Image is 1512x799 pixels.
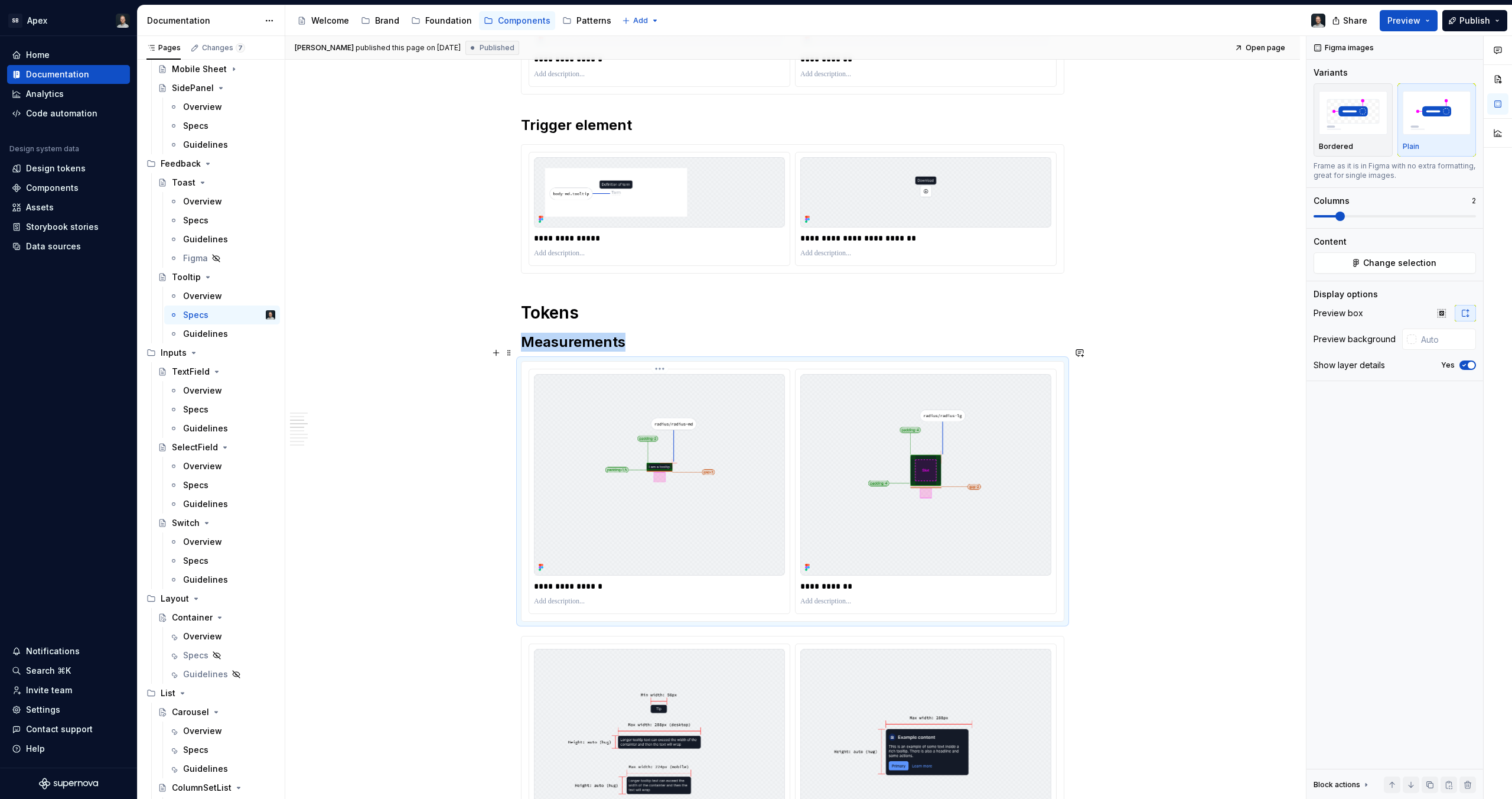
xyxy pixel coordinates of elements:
div: Overview [183,536,222,548]
button: Publish [1442,10,1507,31]
a: Guidelines [164,759,280,778]
div: Notifications [26,645,80,657]
div: Welcome [311,15,349,27]
div: Specs [183,555,208,567]
a: TextField [153,362,280,381]
div: List [161,687,175,699]
p: 2 [1472,196,1476,206]
div: Preview box [1314,307,1363,319]
a: Analytics [7,85,130,103]
div: Components [498,15,550,27]
div: Changes [202,43,245,53]
div: Carousel [172,706,209,718]
a: Home [7,46,130,64]
a: Code automation [7,104,130,123]
div: Guidelines [183,233,228,245]
div: Inputs [161,347,187,359]
a: Switch [153,514,280,532]
div: Design system data [9,144,79,154]
a: Patterns [558,11,616,30]
span: Add [633,16,648,25]
div: Brand [375,15,399,27]
input: Auto [1416,329,1476,350]
a: Assets [7,198,130,217]
a: SidePanel [153,79,280,98]
img: Niklas Quitzau [1311,14,1325,28]
div: published this page on [DATE] [356,43,461,53]
a: Guidelines [164,135,280,154]
div: Toast [172,177,195,189]
div: Overview [183,101,222,113]
img: placeholder [1403,91,1471,134]
a: Container [153,608,280,627]
button: Add [618,12,663,29]
div: Layout [142,589,280,608]
div: Guidelines [183,668,228,680]
a: Guidelines [164,324,280,343]
a: Carousel [153,703,280,722]
div: Documentation [26,69,89,80]
div: Switch [172,517,200,529]
a: Data sources [7,237,130,256]
a: ColumnSetList [153,778,280,797]
a: Design tokens [7,159,130,178]
div: Apex [27,15,47,27]
a: Guidelines [164,665,280,684]
img: Niklas Quitzau [266,310,275,320]
p: Plain [1403,142,1419,151]
div: Documentation [147,15,259,27]
h1: Tokens [521,302,1064,323]
div: Invite team [26,684,72,696]
div: Specs [183,120,208,132]
div: Preview background [1314,333,1396,345]
div: Mobile Sheet [172,63,227,75]
a: Brand [356,11,404,30]
a: Invite team [7,681,130,700]
button: Help [7,739,130,758]
h2: Trigger element [521,116,1064,135]
button: Contact support [7,720,130,739]
div: Overview [183,196,222,207]
div: Guidelines [183,763,228,775]
div: Overview [183,385,222,397]
button: Search ⌘K [7,661,130,680]
div: Guidelines [183,498,228,510]
div: Layout [161,593,189,605]
p: Bordered [1319,142,1353,151]
div: Columns [1314,195,1350,207]
span: Open page [1246,43,1285,53]
div: Guidelines [183,139,228,151]
a: Toast [153,173,280,192]
span: Change selection [1363,257,1436,269]
div: Specs [183,479,208,491]
button: placeholderPlain [1397,83,1477,157]
a: Guidelines [164,570,280,589]
div: Settings [26,704,60,716]
button: placeholderBordered [1314,83,1393,157]
div: Feedback [161,158,201,170]
a: Settings [7,700,130,719]
span: Published [480,43,514,53]
div: TextField [172,366,210,378]
div: SidePanel [172,82,214,94]
button: Change selection [1314,252,1476,274]
a: Specs [164,740,280,759]
span: Publish [1459,15,1490,27]
div: Foundation [425,15,472,27]
img: placeholder [1319,91,1387,134]
a: Specs [164,400,280,419]
h2: Measurements [521,333,1064,352]
div: Overview [183,460,222,472]
a: Components [7,178,130,197]
a: Guidelines [164,495,280,514]
div: Figma [183,252,208,264]
a: Overview [164,532,280,551]
div: Container [172,612,213,623]
a: Foundation [406,11,477,30]
div: Pages [146,43,181,53]
div: Code automation [26,108,97,119]
div: ColumnSetList [172,782,232,794]
div: Overview [183,631,222,642]
div: Components [26,182,79,194]
div: SB [8,14,22,28]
